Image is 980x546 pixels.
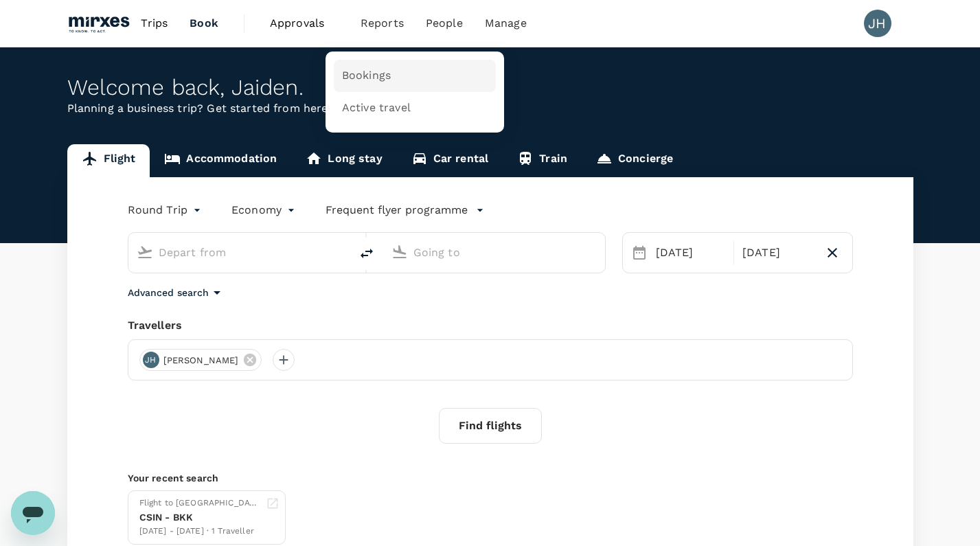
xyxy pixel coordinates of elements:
iframe: Button to launch messaging window [11,491,55,535]
a: Accommodation [150,144,291,177]
p: Planning a business trip? Get started from here. [67,100,913,117]
input: Going to [413,242,576,263]
p: Your recent search [128,471,853,485]
div: JH[PERSON_NAME] [139,349,262,371]
a: Car rental [397,144,503,177]
button: delete [350,237,383,270]
div: JH [143,352,159,368]
a: Train [503,144,582,177]
button: Find flights [439,408,542,444]
div: [DATE] [737,239,818,266]
div: Welcome back , Jaiden . [67,75,913,100]
div: Round Trip [128,199,205,221]
button: Advanced search [128,284,225,301]
input: Depart from [159,242,321,263]
span: Reports [361,15,404,32]
div: CSIN - BKK [139,510,260,525]
span: Trips [141,15,168,32]
span: Bookings [342,68,391,84]
a: Bookings [334,60,496,92]
a: Active travel [334,92,496,124]
div: JH [864,10,891,37]
a: Concierge [582,144,687,177]
span: [PERSON_NAME] [155,354,247,367]
div: Economy [231,199,298,221]
button: Frequent flyer programme [326,202,484,218]
span: Active travel [342,100,411,116]
span: Manage [485,15,527,32]
p: Advanced search [128,286,209,299]
img: Mirxes Holding Pte Ltd [67,8,130,38]
span: Book [190,15,218,32]
div: Flight to [GEOGRAPHIC_DATA] [139,497,260,510]
div: Travellers [128,317,853,334]
div: [DATE] - [DATE] · 1 Traveller [139,525,260,538]
button: Open [341,251,343,253]
span: Approvals [270,15,339,32]
p: Frequent flyer programme [326,202,468,218]
button: Open [595,251,598,253]
div: [DATE] [650,239,731,266]
a: Long stay [291,144,396,177]
a: Flight [67,144,150,177]
span: People [426,15,463,32]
